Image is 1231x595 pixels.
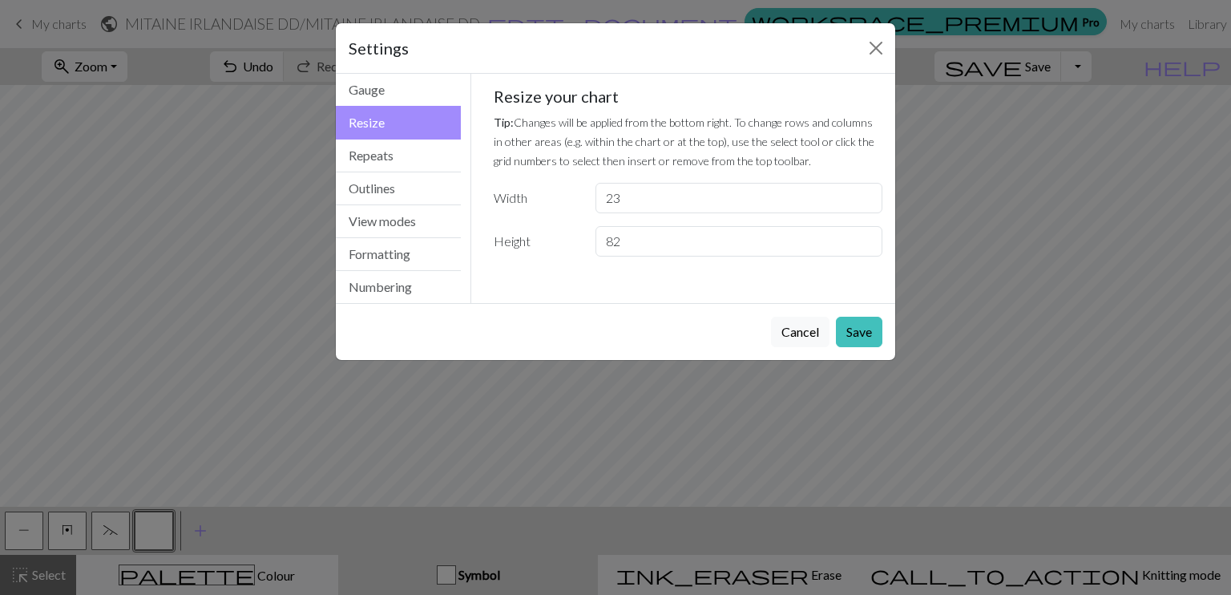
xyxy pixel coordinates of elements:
[349,36,409,60] h5: Settings
[494,115,514,129] strong: Tip:
[336,172,461,205] button: Outlines
[484,226,586,257] label: Height
[336,271,461,303] button: Numbering
[336,106,461,140] button: Resize
[336,205,461,238] button: View modes
[771,317,829,347] button: Cancel
[336,238,461,271] button: Formatting
[863,35,889,61] button: Close
[494,87,883,106] h5: Resize your chart
[494,115,874,168] small: Changes will be applied from the bottom right. To change rows and columns in other areas (e.g. wi...
[484,183,586,213] label: Width
[336,74,461,107] button: Gauge
[336,140,461,172] button: Repeats
[836,317,882,347] button: Save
